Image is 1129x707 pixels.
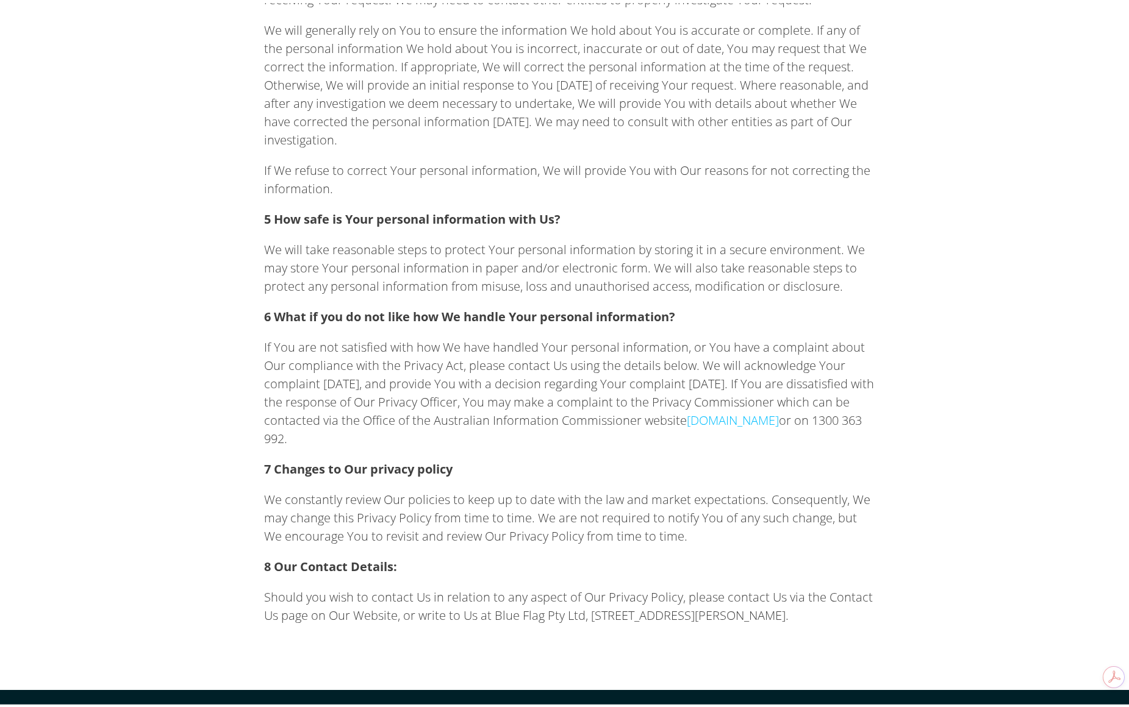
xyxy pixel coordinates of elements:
b: 5 How safe is Your personal information with Us? [264,208,561,224]
p: We will generally rely on You to ensure the information We hold about You is accurate or complete... [264,18,874,146]
p: If You are not satisfied with how We have handled Your personal information, or You have a compla... [264,335,874,445]
b: 7 Changes to Our privacy policy [264,458,453,474]
p: Should you wish to contact Us in relation to any aspect of Our Privacy Policy, please contact Us ... [264,585,874,622]
a: [DOMAIN_NAME] [687,409,779,425]
p: If We refuse to correct Your personal information, We will provide You with Our reasons for not c... [264,158,874,195]
b: 6 What if you do not like how We handle Your personal information? [264,305,675,322]
p: We constantly review Our policies to keep up to date with the law and market expectations. Conseq... [264,488,874,542]
p: We will take reasonable steps to protect Your personal information by storing it in a secure envi... [264,238,874,293]
b: 8 Our Contact Details: [264,555,397,572]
